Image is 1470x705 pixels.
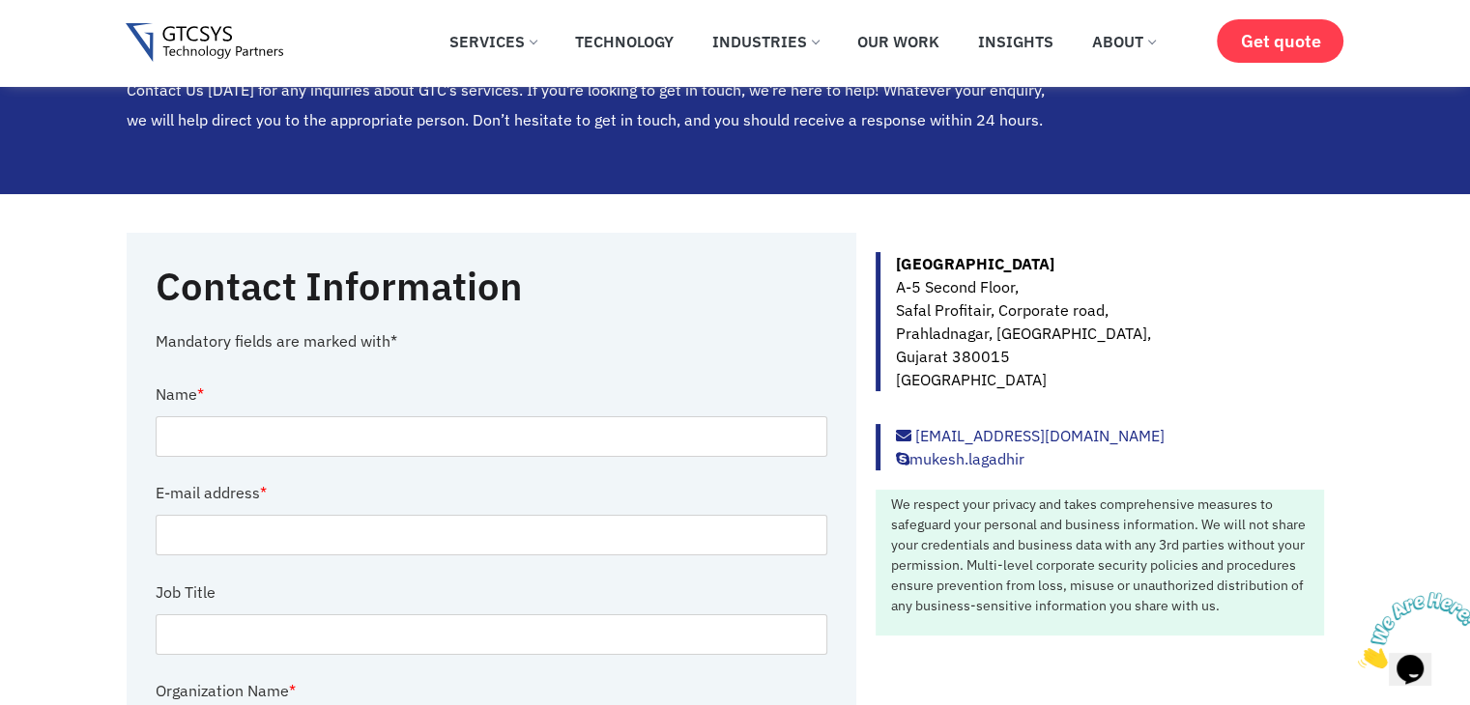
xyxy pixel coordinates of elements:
[895,426,1164,445] a: [EMAIL_ADDRESS][DOMAIN_NAME]
[8,8,128,84] img: Chat attention grabber
[126,23,283,63] img: Gtcsys logo
[1217,19,1343,63] a: Get quote
[156,470,267,515] label: E-mail address
[156,329,828,352] div: Mandatory fields are marked with*
[1350,584,1470,676] iframe: chat widget
[156,372,204,416] label: Name
[964,20,1068,63] a: Insights
[895,449,1023,468] a: mukesh.lagadhir
[698,20,833,63] a: Industries
[890,494,1319,616] p: We respect your privacy and takes comprehensive measures to safeguard your personal and business ...
[156,262,774,310] h2: Contact Information
[895,252,1324,391] p: A-5 Second Floor, Safal Profitair, Corporate road, Prahladnagar, [GEOGRAPHIC_DATA], Gujarat 38001...
[435,20,551,63] a: Services
[561,20,688,63] a: Technology
[156,570,216,614] label: Job Title
[843,20,954,63] a: Our Work
[895,254,1053,273] strong: [GEOGRAPHIC_DATA]
[1078,20,1169,63] a: About
[1240,31,1320,51] span: Get quote
[127,75,1066,134] p: Contact Us [DATE] for any inquiries about GTC’s services. If you’re looking to get in touch, we’r...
